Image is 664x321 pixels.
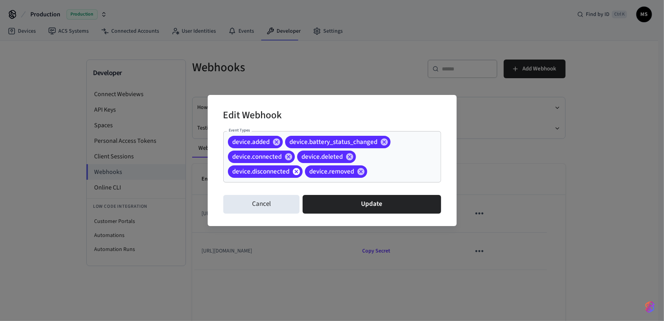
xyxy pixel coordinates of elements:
[285,138,382,146] span: device.battery_status_changed
[228,168,294,175] span: device.disconnected
[229,128,250,133] label: Event Types
[645,301,655,313] img: SeamLogoGradient.69752ec5.svg
[297,153,348,161] span: device.deleted
[228,153,287,161] span: device.connected
[305,168,359,175] span: device.removed
[285,136,391,148] div: device.battery_status_changed
[228,151,295,163] div: device.connected
[228,136,283,148] div: device.added
[228,165,303,178] div: device.disconnected
[297,151,356,163] div: device.deleted
[305,165,367,178] div: device.removed
[303,195,441,214] button: Update
[223,104,282,128] h2: Edit Webhook
[223,195,300,214] button: Cancel
[228,138,275,146] span: device.added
